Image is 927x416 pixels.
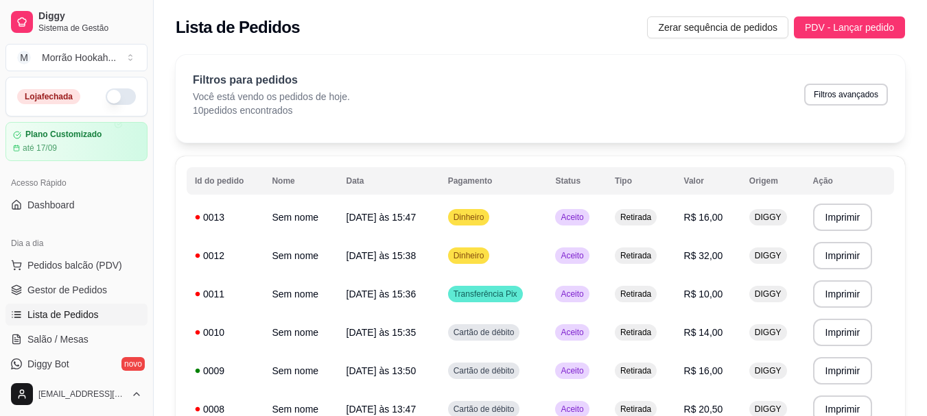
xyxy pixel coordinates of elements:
div: 0010 [195,326,255,339]
span: [DATE] às 15:36 [347,289,416,299]
a: Dashboard [5,194,148,216]
div: 0008 [195,402,255,416]
span: [DATE] às 15:47 [347,212,416,223]
button: Filtros avançados [804,84,888,106]
span: R$ 16,00 [684,365,723,376]
span: Cartão de débito [451,404,517,415]
span: Cartão de débito [451,365,517,376]
td: Sem nome [263,275,338,313]
button: Zerar sequência de pedidos [647,16,788,38]
button: [EMAIL_ADDRESS][DOMAIN_NAME] [5,378,148,411]
div: 0012 [195,249,255,262]
td: Sem nome [263,352,338,390]
span: Aceito [558,250,586,261]
button: Pedidos balcão (PDV) [5,254,148,276]
button: PDV - Lançar pedido [794,16,905,38]
span: DIGGY [752,404,784,415]
span: Diggy Bot [27,357,69,371]
span: Aceito [558,404,586,415]
span: R$ 20,50 [684,404,723,415]
span: Retirada [618,212,654,223]
span: Lista de Pedidos [27,308,99,321]
span: Aceito [558,365,586,376]
div: 0011 [195,287,255,301]
div: 0013 [195,210,255,224]
th: Valor [676,167,741,195]
button: Select a team [5,44,148,71]
th: Data [338,167,440,195]
span: DIGGY [752,250,784,261]
span: Retirada [618,365,654,376]
th: Status [547,167,606,195]
span: DIGGY [752,289,784,299]
article: Plano Customizado [25,130,102,140]
th: Origem [741,167,805,195]
a: DiggySistema de Gestão [5,5,148,38]
th: Tipo [607,167,676,195]
div: Loja fechada [17,89,80,104]
a: Gestor de Pedidos [5,279,148,301]
span: Aceito [558,289,586,299]
a: Diggy Botnovo [5,353,148,375]
span: Zerar sequência de pedidos [658,20,777,35]
span: DIGGY [752,327,784,338]
span: [DATE] às 15:35 [347,327,416,338]
div: Acesso Rápido [5,172,148,194]
span: Aceito [558,212,586,223]
button: Imprimir [813,357,873,384]
button: Imprimir [813,204,873,231]
td: Sem nome [263,198,338,236]
span: R$ 14,00 [684,327,723,338]
span: [DATE] às 13:47 [347,404,416,415]
td: Sem nome [263,313,338,352]
p: Você está vendo os pedidos de hoje. [193,90,350,103]
div: Dia a dia [5,232,148,254]
span: Cartão de débito [451,327,517,338]
a: Plano Customizadoaté 17/09 [5,122,148,161]
span: R$ 32,00 [684,250,723,261]
th: Id do pedido [187,167,263,195]
span: Retirada [618,404,654,415]
span: M [17,51,31,64]
span: Dinheiro [451,250,487,261]
div: 0009 [195,364,255,378]
button: Imprimir [813,242,873,269]
span: Retirada [618,327,654,338]
span: Sistema de Gestão [38,23,142,34]
span: DIGGY [752,365,784,376]
button: Alterar Status [106,88,136,105]
div: Morrão Hookah ... [42,51,116,64]
span: Aceito [558,327,586,338]
span: Dashboard [27,198,75,212]
span: Gestor de Pedidos [27,283,107,297]
span: Dinheiro [451,212,487,223]
button: Imprimir [813,280,873,308]
p: 10 pedidos encontrados [193,103,350,117]
span: PDV - Lançar pedido [805,20,894,35]
span: [DATE] às 13:50 [347,365,416,376]
span: Retirada [618,289,654,299]
a: Salão / Mesas [5,328,148,350]
th: Pagamento [440,167,548,195]
span: [EMAIL_ADDRESS][DOMAIN_NAME] [38,389,126,400]
h2: Lista de Pedidos [176,16,300,38]
span: R$ 10,00 [684,289,723,299]
p: Filtros para pedidos [193,72,350,88]
span: R$ 16,00 [684,212,723,223]
span: Salão / Mesas [27,332,89,346]
button: Imprimir [813,319,873,346]
th: Nome [263,167,338,195]
span: Retirada [618,250,654,261]
span: Diggy [38,10,142,23]
article: até 17/09 [23,143,57,154]
span: Transferência Pix [451,289,520,299]
a: Lista de Pedidos [5,304,148,326]
th: Ação [805,167,894,195]
span: DIGGY [752,212,784,223]
span: [DATE] às 15:38 [347,250,416,261]
span: Pedidos balcão (PDV) [27,258,122,272]
td: Sem nome [263,236,338,275]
